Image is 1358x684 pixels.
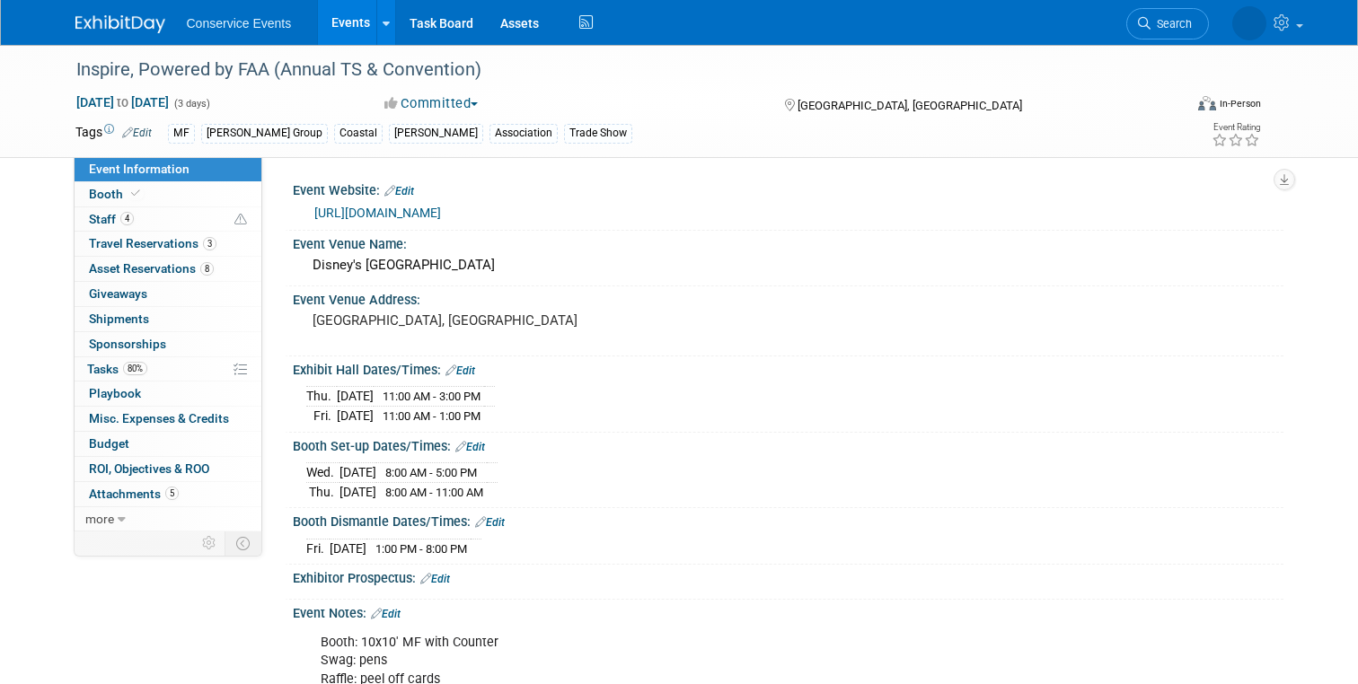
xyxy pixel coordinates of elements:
[75,357,261,381] a: Tasks80%
[89,261,214,276] span: Asset Reservations
[89,461,209,476] span: ROI, Objectives & ROO
[89,236,216,250] span: Travel Reservations
[75,123,152,144] td: Tags
[122,127,152,139] a: Edit
[293,177,1283,200] div: Event Website:
[375,542,467,556] span: 1:00 PM - 8:00 PM
[489,124,558,143] div: Association
[313,312,686,329] pre: [GEOGRAPHIC_DATA], [GEOGRAPHIC_DATA]
[75,457,261,481] a: ROI, Objectives & ROO
[89,286,147,301] span: Giveaways
[120,212,134,225] span: 4
[225,531,261,555] td: Toggle Event Tabs
[75,232,261,256] a: Travel Reservations3
[455,441,485,453] a: Edit
[293,356,1283,380] div: Exhibit Hall Dates/Times:
[385,466,477,479] span: 8:00 AM - 5:00 PM
[201,124,328,143] div: [PERSON_NAME] Group
[87,362,147,376] span: Tasks
[234,212,247,228] span: Potential Scheduling Conflict -- at least one attendee is tagged in another overlapping event.
[1086,93,1261,120] div: Event Format
[89,212,134,226] span: Staff
[337,407,374,425] td: [DATE]
[339,463,376,483] td: [DATE]
[75,182,261,206] a: Booth
[1198,96,1216,110] img: Format-Inperson.png
[75,507,261,531] a: more
[70,54,1160,86] div: Inspire, Powered by FAA (Annual TS & Convention)
[798,99,1022,112] span: [GEOGRAPHIC_DATA], [GEOGRAPHIC_DATA]
[85,512,114,526] span: more
[75,407,261,431] a: Misc. Expenses & Credits
[445,364,475,377] a: Edit
[89,386,141,400] span: Playbook
[75,482,261,506] a: Attachments5
[384,185,414,197] a: Edit
[293,508,1283,531] div: Booth Dismantle Dates/Times:
[123,362,147,375] span: 80%
[339,482,376,501] td: [DATE]
[75,94,170,110] span: [DATE] [DATE]
[420,573,450,585] a: Edit
[89,187,144,201] span: Booth
[75,332,261,356] a: Sponsorships
[75,282,261,306] a: Giveaways
[385,486,483,499] span: 8:00 AM - 11:00 AM
[1151,17,1192,31] span: Search
[337,387,374,407] td: [DATE]
[306,407,337,425] td: Fri.
[306,387,337,407] td: Thu.
[371,608,401,620] a: Edit
[1126,8,1209,39] a: Search
[293,565,1283,588] div: Exhibitor Prospectus:
[293,433,1283,456] div: Booth Set-up Dates/Times:
[306,539,330,557] td: Fri.
[89,487,179,501] span: Attachments
[334,124,383,143] div: Coastal
[293,231,1283,253] div: Event Venue Name:
[89,311,149,326] span: Shipments
[75,432,261,456] a: Budget
[306,463,339,483] td: Wed.
[306,482,339,501] td: Thu.
[131,189,140,198] i: Booth reservation complete
[75,207,261,232] a: Staff4
[172,98,210,110] span: (3 days)
[306,251,1270,279] div: Disney's [GEOGRAPHIC_DATA]
[389,124,483,143] div: [PERSON_NAME]
[293,286,1283,309] div: Event Venue Address:
[194,531,225,555] td: Personalize Event Tab Strip
[75,157,261,181] a: Event Information
[383,390,481,403] span: 11:00 AM - 3:00 PM
[168,124,195,143] div: MF
[89,436,129,451] span: Budget
[75,307,261,331] a: Shipments
[475,516,505,529] a: Edit
[293,600,1283,623] div: Event Notes:
[330,539,366,557] td: [DATE]
[1212,123,1260,132] div: Event Rating
[165,487,179,500] span: 5
[378,94,485,113] button: Committed
[187,16,292,31] span: Conservice Events
[89,162,190,176] span: Event Information
[203,237,216,250] span: 3
[75,15,165,33] img: ExhibitDay
[75,381,261,406] a: Playbook
[200,262,214,276] span: 8
[314,206,441,220] a: [URL][DOMAIN_NAME]
[75,257,261,281] a: Asset Reservations8
[114,95,131,110] span: to
[89,337,166,351] span: Sponsorships
[1219,97,1261,110] div: In-Person
[564,124,632,143] div: Trade Show
[1232,6,1266,40] img: Savannah Doctor
[383,409,481,423] span: 11:00 AM - 1:00 PM
[89,411,229,425] span: Misc. Expenses & Credits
